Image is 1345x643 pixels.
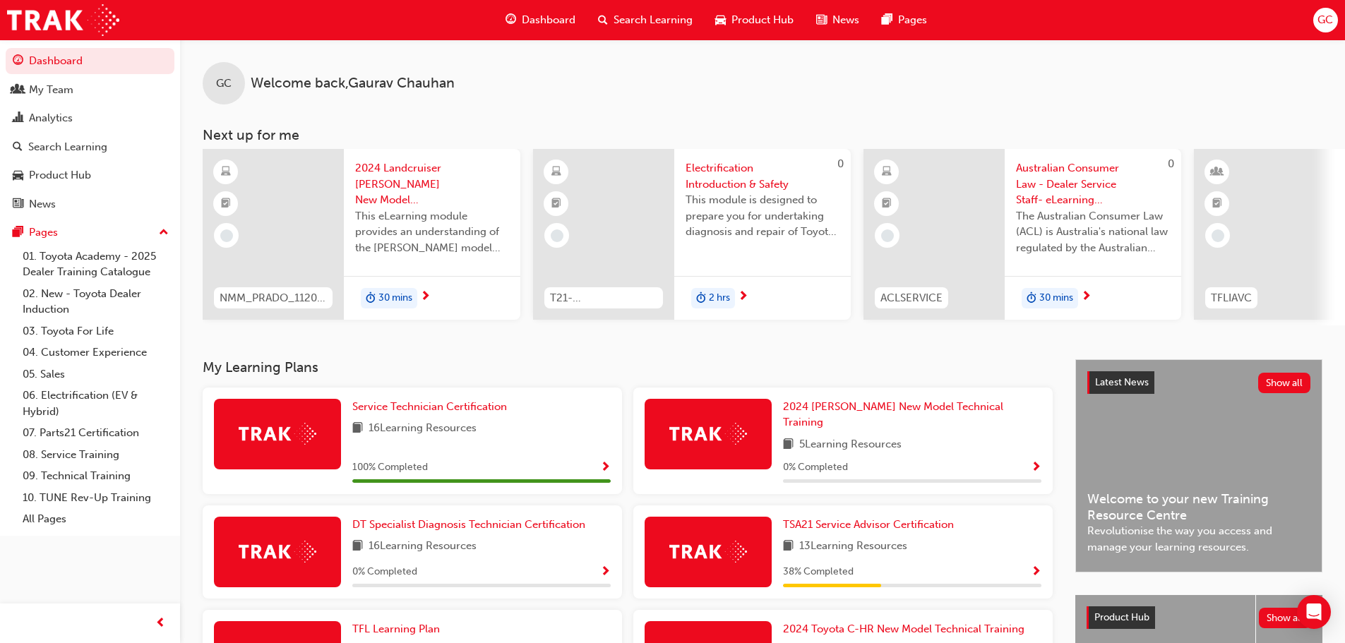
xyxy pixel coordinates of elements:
[221,163,231,181] span: learningResourceType_ELEARNING-icon
[355,208,509,256] span: This eLearning module provides an understanding of the [PERSON_NAME] model line-up and its Katash...
[352,459,428,476] span: 100 % Completed
[1031,563,1041,581] button: Show Progress
[17,487,174,509] a: 10. TUNE Rev-Up Training
[17,422,174,444] a: 07. Parts21 Certification
[1212,195,1222,213] span: booktick-icon
[550,290,657,306] span: T21-FOD_HVIS_PREREQ
[1039,290,1073,306] span: 30 mins
[816,11,827,29] span: news-icon
[598,11,608,29] span: search-icon
[352,420,363,438] span: book-icon
[180,127,1345,143] h3: Next up for me
[13,55,23,68] span: guage-icon
[1087,523,1310,555] span: Revolutionise the way you access and manage your learning resources.
[522,12,575,28] span: Dashboard
[6,220,174,246] button: Pages
[1031,566,1041,579] span: Show Progress
[220,229,233,242] span: learningRecordVerb_NONE-icon
[369,538,477,555] span: 16 Learning Resources
[17,385,174,422] a: 06. Electrification (EV & Hybrid)
[551,229,563,242] span: learningRecordVerb_NONE-icon
[1211,290,1252,306] span: TFLIAVC
[352,517,591,533] a: DT Specialist Diagnosis Technician Certification
[880,290,943,306] span: ACLSERVICE
[600,462,611,474] span: Show Progress
[600,566,611,579] span: Show Progress
[378,290,412,306] span: 30 mins
[17,363,174,385] a: 05. Sales
[1016,208,1170,256] span: The Australian Consumer Law (ACL) is Australia's national law regulated by the Australian Competi...
[1258,373,1311,393] button: Show all
[696,289,706,308] span: duration-icon
[783,459,848,476] span: 0 % Completed
[13,112,23,125] span: chart-icon
[506,11,516,29] span: guage-icon
[783,436,794,454] span: book-icon
[704,6,805,35] a: car-iconProduct Hub
[29,82,73,98] div: My Team
[7,4,119,36] img: Trak
[220,290,327,306] span: NMM_PRADO_112024_MODULE_1
[28,139,107,155] div: Search Learning
[1313,8,1338,32] button: GC
[783,564,854,580] span: 38 % Completed
[686,160,839,192] span: Electrification Introduction & Safety
[155,615,166,632] span: prev-icon
[1087,491,1310,523] span: Welcome to your new Training Resource Centre
[799,436,902,454] span: 5 Learning Resources
[1168,157,1174,170] span: 0
[13,84,23,97] span: people-icon
[1297,595,1331,629] div: Open Intercom Messenger
[369,420,477,438] span: 16 Learning Resources
[6,77,174,103] a: My Team
[1031,462,1041,474] span: Show Progress
[203,359,1053,375] h3: My Learning Plans
[881,229,894,242] span: learningRecordVerb_NONE-icon
[686,192,839,240] span: This module is designed to prepare you for undertaking diagnosis and repair of Toyota & Lexus Ele...
[17,283,174,320] a: 02. New - Toyota Dealer Induction
[783,538,794,555] span: book-icon
[1212,163,1222,181] span: learningResourceType_INSTRUCTOR_LED-icon
[6,48,174,74] a: Dashboard
[1075,359,1322,572] a: Latest NewsShow allWelcome to your new Training Resource CentreRevolutionise the way you access a...
[13,198,23,211] span: news-icon
[352,564,417,580] span: 0 % Completed
[600,459,611,476] button: Show Progress
[832,12,859,28] span: News
[355,160,509,208] span: 2024 Landcruiser [PERSON_NAME] New Model Mechanisms - Model Outline 1
[882,11,892,29] span: pages-icon
[17,342,174,363] a: 04. Customer Experience
[533,149,851,320] a: 0T21-FOD_HVIS_PREREQElectrification Introduction & SafetyThis module is designed to prepare you f...
[731,12,794,28] span: Product Hub
[614,12,693,28] span: Search Learning
[1094,611,1149,623] span: Product Hub
[29,196,56,212] div: News
[6,105,174,131] a: Analytics
[17,508,174,530] a: All Pages
[1317,12,1333,28] span: GC
[715,11,726,29] span: car-icon
[352,623,440,635] span: TFL Learning Plan
[352,518,585,531] span: DT Specialist Diagnosis Technician Certification
[352,621,446,637] a: TFL Learning Plan
[6,45,174,220] button: DashboardMy TeamAnalyticsSearch LearningProduct HubNews
[1016,160,1170,208] span: Australian Consumer Law - Dealer Service Staff- eLearning Module
[352,538,363,555] span: book-icon
[159,224,169,242] span: up-icon
[1212,229,1224,242] span: learningRecordVerb_NONE-icon
[13,169,23,182] span: car-icon
[420,291,431,304] span: next-icon
[6,134,174,160] a: Search Learning
[799,538,907,555] span: 13 Learning Resources
[551,195,561,213] span: booktick-icon
[837,157,844,170] span: 0
[239,423,316,445] img: Trak
[783,399,1041,431] a: 2024 [PERSON_NAME] New Model Technical Training
[551,163,561,181] span: learningResourceType_ELEARNING-icon
[17,246,174,283] a: 01. Toyota Academy - 2025 Dealer Training Catalogue
[17,444,174,466] a: 08. Service Training
[783,621,1030,637] a: 2024 Toyota C-HR New Model Technical Training
[600,563,611,581] button: Show Progress
[13,141,23,154] span: search-icon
